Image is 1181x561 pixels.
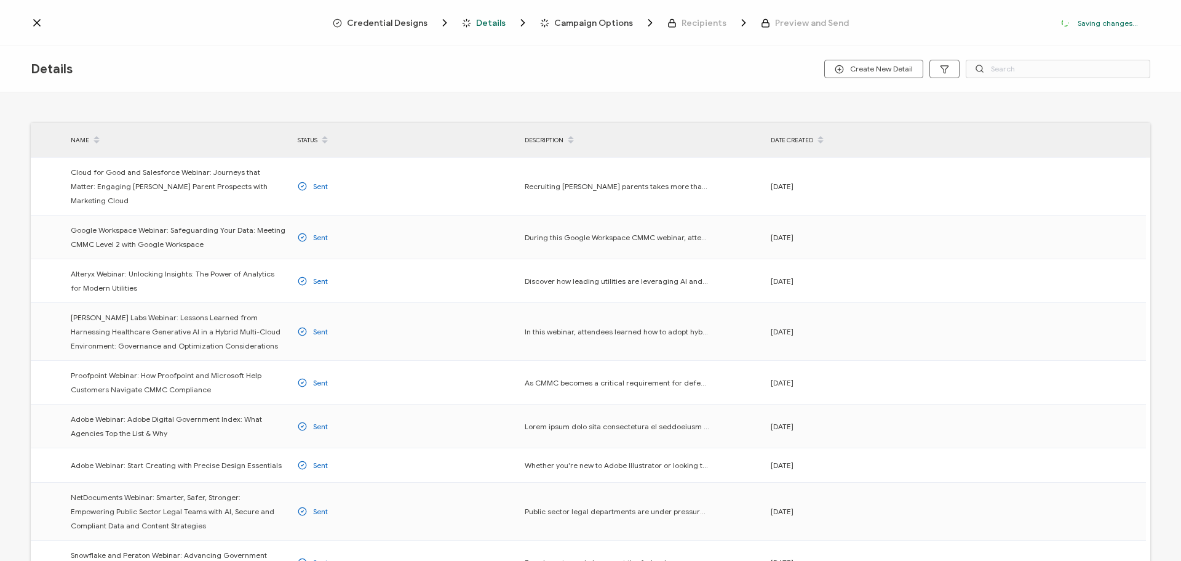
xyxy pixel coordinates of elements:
[525,419,709,434] span: Lorem ipsum dolo sita consectetura el seddoeiusm tempori utlabore etdo mag aliq eni admin, veni q...
[824,60,923,78] button: Create New Detail
[313,179,328,193] span: Sent
[765,274,992,288] div: [DATE]
[313,419,328,434] span: Sent
[71,267,285,295] span: Alteryx Webinar: Unlocking Insights: The Power of Analytics for Modern Utilities
[1078,18,1138,28] p: Saving changes...
[525,458,709,472] span: Whether you're new to Adobe Illustrator or looking to refresh your skills, this webinar is design...
[761,18,849,28] span: Preview and Send
[525,274,709,288] span: Discover how leading utilities are leveraging AI and advanced analytics to overcome operational c...
[462,17,529,29] span: Details
[71,165,285,208] span: Cloud for Good and Salesforce Webinar: Journeys that Matter: Engaging [PERSON_NAME] Parent Prospe...
[71,223,285,251] span: Google Workspace Webinar: Safeguarding Your Data: Meeting CMMC Level 2 with Google Workspace
[313,230,328,244] span: Sent
[313,504,328,519] span: Sent
[765,504,992,519] div: [DATE]
[765,458,992,472] div: [DATE]
[71,490,285,533] span: NetDocuments Webinar: Smarter, Safer, Stronger: Empowering Public Sector Legal Teams with AI, Sec...
[525,504,709,519] span: Public sector legal departments are under pressure to modernize while maintaining compliance, man...
[554,18,633,28] span: Campaign Options
[1119,502,1181,561] iframe: Chat Widget
[682,18,726,28] span: Recipients
[966,60,1150,78] input: Search
[835,65,913,74] span: Create New Detail
[313,458,328,472] span: Sent
[525,325,709,339] span: In this webinar, attendees learned how to adopt hybrid or multi-cloud environments and AI deploym...
[71,458,282,472] span: Adobe Webinar: Start Creating with Precise Design Essentials
[519,130,765,151] div: DESCRIPTION
[765,376,992,390] div: [DATE]
[540,17,656,29] span: Campaign Options
[347,18,427,28] span: Credential Designs
[765,230,992,244] div: [DATE]
[71,412,285,440] span: Adobe Webinar: Adobe Digital Government Index: What Agencies Top the List & Why
[476,18,506,28] span: Details
[765,130,992,151] div: DATE CREATED
[765,179,992,193] div: [DATE]
[765,325,992,339] div: [DATE]
[313,274,328,288] span: Sent
[525,230,709,244] span: During this Google Workspace CMMC webinar, attendees learned how their organization could achieve...
[333,17,451,29] span: Credential Designs
[667,17,750,29] span: Recipients
[31,62,73,77] span: Details
[525,179,709,193] span: Recruiting [PERSON_NAME] parents takes more than awareness—it takes meaningful, consistent, and c...
[765,419,992,434] div: [DATE]
[313,376,328,390] span: Sent
[71,310,285,353] span: [PERSON_NAME] Labs Webinar: Lessons Learned from Harnessing Healthcare Generative AI in a Hybrid ...
[525,376,709,390] span: As CMMC becomes a critical requirement for defense contractors, organizations are looking for eff...
[313,325,328,339] span: Sent
[333,17,849,29] div: Breadcrumb
[71,368,285,397] span: Proofpoint Webinar: How Proofpoint and Microsoft Help Customers Navigate CMMC Compliance
[292,130,519,151] div: STATUS
[775,18,849,28] span: Preview and Send
[65,130,292,151] div: NAME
